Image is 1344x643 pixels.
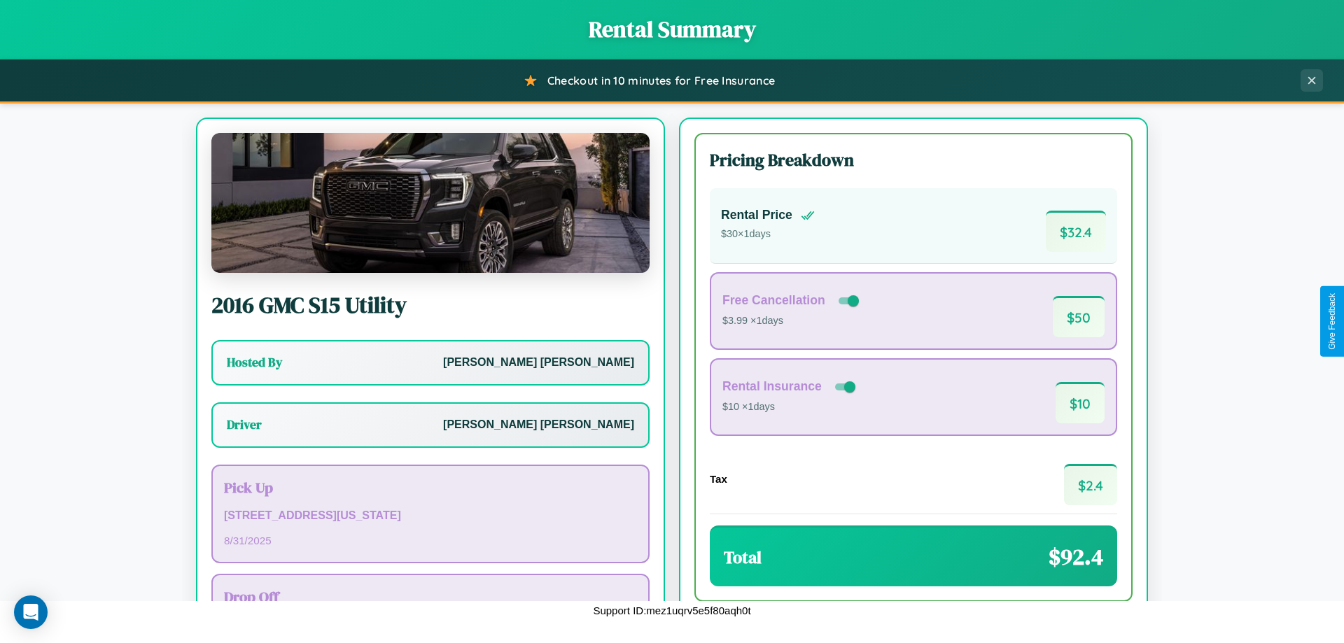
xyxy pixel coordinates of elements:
[1053,296,1105,337] span: $ 50
[1046,211,1106,252] span: $ 32.4
[722,379,822,394] h4: Rental Insurance
[721,208,792,222] h4: Rental Price
[547,73,775,87] span: Checkout in 10 minutes for Free Insurance
[227,416,262,433] h3: Driver
[224,477,637,497] h3: Pick Up
[1064,464,1117,505] span: $ 2.4
[14,595,48,629] div: Open Intercom Messenger
[14,14,1330,45] h1: Rental Summary
[1056,382,1105,423] span: $ 10
[1327,293,1337,350] div: Give Feedback
[1049,542,1103,572] span: $ 92.4
[710,148,1117,171] h3: Pricing Breakdown
[224,506,637,526] p: [STREET_ADDRESS][US_STATE]
[443,415,634,435] p: [PERSON_NAME] [PERSON_NAME]
[224,531,637,550] p: 8 / 31 / 2025
[724,546,762,569] h3: Total
[211,290,650,320] h2: 2016 GMC S15 Utility
[224,586,637,607] h3: Drop Off
[722,312,862,330] p: $3.99 × 1 days
[593,601,750,620] p: Support ID: mez1uqrv5e5f80aqh0t
[443,353,634,373] p: [PERSON_NAME] [PERSON_NAME]
[721,225,815,243] p: $ 30 × 1 days
[710,473,727,485] h4: Tax
[211,133,650,273] img: GMC S15 Utility
[722,398,858,416] p: $10 × 1 days
[722,293,825,308] h4: Free Cancellation
[227,354,282,371] h3: Hosted By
